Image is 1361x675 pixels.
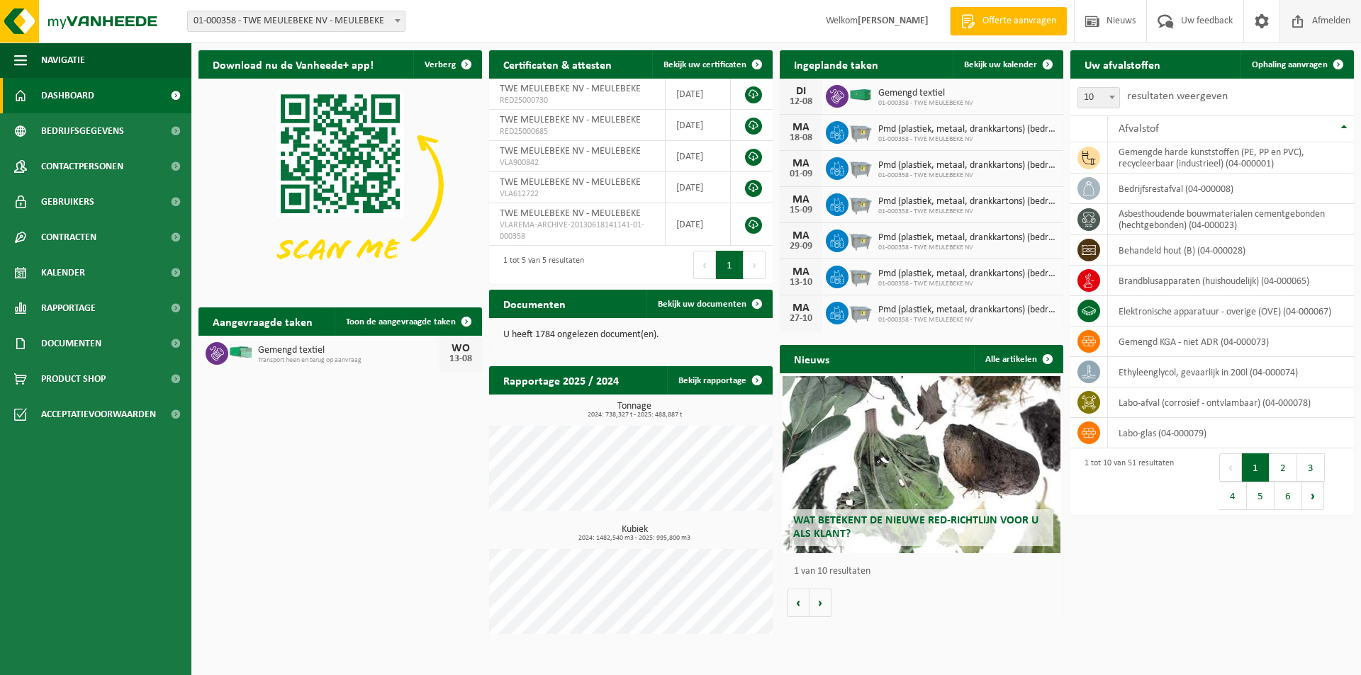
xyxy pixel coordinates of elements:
button: Vorige [787,589,810,617]
img: WB-2500-GAL-GY-01 [848,155,873,179]
span: Documenten [41,326,101,361]
div: 27-10 [787,314,815,324]
td: gemengd KGA - niet ADR (04-000073) [1108,327,1354,357]
div: 1 tot 10 van 51 resultaten [1077,452,1174,511]
button: Volgende [810,589,831,617]
h2: Download nu de Vanheede+ app! [198,50,388,78]
span: Offerte aanvragen [979,14,1060,28]
a: Toon de aangevraagde taken [335,307,481,336]
a: Wat betekent de nieuwe RED-richtlijn voor u als klant? [783,376,1060,553]
span: Transport heen en terug op aanvraag [258,356,439,365]
a: Alle artikelen [974,345,1062,373]
img: Download de VHEPlus App [198,79,482,291]
button: 3 [1297,453,1325,482]
span: Rapportage [41,290,96,326]
div: 29-09 [787,242,815,251]
a: Ophaling aanvragen [1240,50,1352,79]
span: Pmd (plastiek, metaal, drankkartons) (bedrijven) [878,160,1056,171]
span: 10 [1078,88,1119,108]
span: Gemengd textiel [878,88,973,99]
div: 12-08 [787,97,815,107]
span: Bekijk uw kalender [964,60,1037,69]
span: Contracten [41,220,96,255]
span: Ophaling aanvragen [1252,60,1328,69]
p: 1 van 10 resultaten [794,567,1056,577]
td: [DATE] [666,172,731,203]
span: Afvalstof [1119,123,1159,135]
div: WO [447,343,475,354]
span: VLAREMA-ARCHIVE-20130618141141-01-000358 [500,220,654,242]
p: U heeft 1784 ongelezen document(en). [503,330,758,340]
h2: Nieuws [780,345,844,373]
div: 15-09 [787,205,815,215]
span: 01-000358 - TWE MEULEBEKE NV [878,171,1056,180]
img: WB-2500-GAL-GY-01 [848,227,873,251]
span: Product Shop [41,361,106,397]
button: 1 [716,251,744,279]
span: 01-000358 - TWE MEULEBEKE NV [878,244,1056,252]
td: [DATE] [666,110,731,141]
img: HK-XC-40-GN-00 [848,89,873,101]
span: TWE MEULEBEKE NV - MEULEBEKE [500,146,641,157]
h2: Ingeplande taken [780,50,892,78]
span: Verberg [425,60,456,69]
span: RED25000730 [500,95,654,106]
a: Bekijk uw certificaten [652,50,771,79]
span: VLA900842 [500,157,654,169]
span: Acceptatievoorwaarden [41,397,156,432]
button: 2 [1270,453,1297,482]
span: 01-000358 - TWE MEULEBEKE NV [878,135,1056,144]
div: 13-10 [787,278,815,288]
h3: Tonnage [496,402,773,419]
span: Wat betekent de nieuwe RED-richtlijn voor u als klant? [793,515,1038,540]
span: Pmd (plastiek, metaal, drankkartons) (bedrijven) [878,196,1056,208]
span: Gemengd textiel [258,345,439,356]
button: 1 [1242,453,1270,482]
span: TWE MEULEBEKE NV - MEULEBEKE [500,115,641,125]
td: ethyleenglycol, gevaarlijk in 200l (04-000074) [1108,357,1354,387]
span: 2024: 738,327 t - 2025: 488,887 t [496,412,773,419]
span: Pmd (plastiek, metaal, drankkartons) (bedrijven) [878,232,1056,244]
div: MA [787,194,815,205]
span: 2024: 1482,540 m3 - 2025: 995,800 m3 [496,535,773,542]
h2: Uw afvalstoffen [1070,50,1175,78]
div: 18-08 [787,133,815,143]
strong: [PERSON_NAME] [858,16,929,26]
td: [DATE] [666,141,731,172]
span: Bekijk uw documenten [658,300,746,309]
button: Previous [1219,453,1242,482]
label: resultaten weergeven [1127,91,1228,102]
img: WB-2500-GAL-GY-01 [848,191,873,215]
span: 01-000358 - TWE MEULEBEKE NV [878,316,1056,324]
span: RED25000685 [500,126,654,137]
img: WB-2500-GAL-GY-01 [848,263,873,288]
button: Next [744,251,766,279]
h3: Kubiek [496,525,773,542]
td: gemengde harde kunststoffen (PE, PP en PVC), recycleerbaar (industrieel) (04-000001) [1108,142,1354,174]
span: 01-000358 - TWE MEULEBEKE NV - MEULEBEKE [187,11,405,32]
td: asbesthoudende bouwmaterialen cementgebonden (hechtgebonden) (04-000023) [1108,204,1354,235]
span: Kalender [41,255,85,290]
img: WB-2500-GAL-GY-01 [848,300,873,324]
div: DI [787,86,815,97]
span: Navigatie [41,42,85,78]
h2: Documenten [489,290,580,317]
td: labo-glas (04-000079) [1108,418,1354,448]
div: 13-08 [447,354,475,364]
span: Pmd (plastiek, metaal, drankkartons) (bedrijven) [878,268,1056,280]
span: Bedrijfsgegevens [41,113,124,149]
span: Gebruikers [41,184,94,220]
td: elektronische apparatuur - overige (OVE) (04-000067) [1108,296,1354,327]
div: MA [787,158,815,169]
button: Previous [693,251,716,279]
span: Pmd (plastiek, metaal, drankkartons) (bedrijven) [878,124,1056,135]
a: Bekijk uw documenten [646,290,771,318]
span: Dashboard [41,78,94,113]
div: MA [787,266,815,278]
span: Toon de aangevraagde taken [346,317,456,327]
span: 01-000358 - TWE MEULEBEKE NV - MEULEBEKE [188,11,405,31]
div: 01-09 [787,169,815,179]
button: 4 [1219,482,1247,510]
span: TWE MEULEBEKE NV - MEULEBEKE [500,208,641,219]
button: 6 [1275,482,1302,510]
